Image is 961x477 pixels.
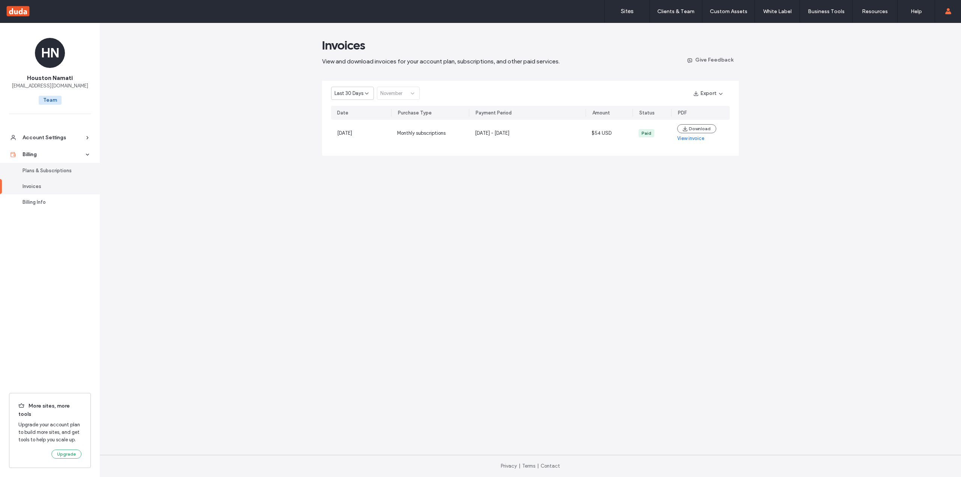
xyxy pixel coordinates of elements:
[476,109,512,117] div: Payment Period
[51,450,81,459] button: Upgrade
[687,87,730,99] button: Export
[337,130,352,136] span: [DATE]
[808,8,845,15] label: Business Tools
[398,109,432,117] div: Purchase Type
[657,8,694,15] label: Clients & Team
[27,74,73,82] span: Houston Namati
[17,5,32,12] span: Help
[862,8,888,15] label: Resources
[522,463,535,469] a: Terms
[537,463,539,469] span: |
[35,38,65,68] div: HN
[39,96,62,105] span: Team
[23,183,84,190] div: Invoices
[592,130,612,136] span: $54 USD
[475,130,509,136] span: [DATE] - [DATE]
[677,135,704,142] a: View invoice
[12,82,88,90] span: [EMAIL_ADDRESS][DOMAIN_NAME]
[23,134,84,141] div: Account Settings
[397,130,446,136] span: Monthly subscriptions
[501,463,517,469] a: Privacy
[681,54,739,66] button: Give Feedback
[334,90,363,97] span: Last 30 Days
[710,8,747,15] label: Custom Assets
[639,109,655,117] div: Status
[23,167,84,175] div: Plans & Subscriptions
[18,402,81,418] span: More sites, more tools
[592,109,610,117] div: Amount
[23,199,84,206] div: Billing Info
[541,463,560,469] a: Contact
[621,8,634,15] label: Sites
[642,130,651,137] div: Paid
[322,58,560,65] span: View and download invoices for your account plan, subscriptions, and other paid services.
[519,463,520,469] span: |
[322,38,365,53] span: Invoices
[763,8,792,15] label: White Label
[677,124,716,133] button: Download
[678,109,687,117] div: PDF
[911,8,922,15] label: Help
[18,421,81,444] span: Upgrade your account plan to build more sites, and get tools to help you scale up.
[337,109,348,117] div: Date
[23,151,84,158] div: Billing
